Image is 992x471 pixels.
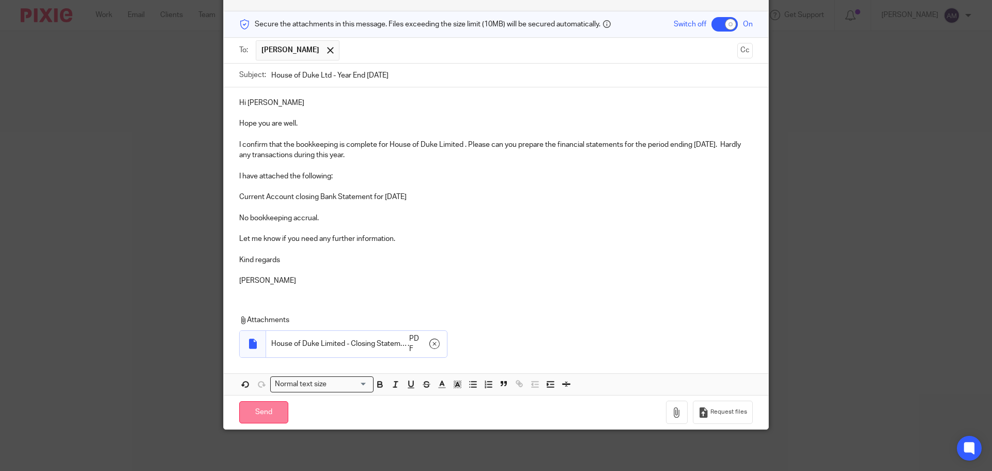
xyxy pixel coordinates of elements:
label: To: [239,45,251,55]
button: Cc [737,43,753,58]
p: I have attached the following: [239,171,753,181]
div: . [266,331,447,357]
p: Attachments [239,315,738,325]
span: On [743,19,753,29]
span: Switch off [674,19,706,29]
input: Search for option [330,379,367,390]
button: Request files [693,401,753,424]
span: Request files [710,408,747,416]
span: [PERSON_NAME] [261,45,319,55]
label: Subject: [239,70,266,80]
p: Current Account closing Bank Statement for [DATE] [239,192,753,202]
p: No bookkeeping accrual. [239,213,753,223]
p: Let me know if you need any further information. [239,234,753,244]
p: Hi [PERSON_NAME] [239,98,753,108]
p: Hope you are well. [239,118,753,129]
p: I confirm that the bookkeeping is complete for House of Duke Limited . Please can you prepare the... [239,140,753,161]
span: PDF [409,333,422,355]
div: Search for option [270,376,374,392]
span: House of Duke Limited - Closing Statement [DATE] [271,339,408,349]
p: Kind regards [239,255,753,265]
p: [PERSON_NAME] [239,276,753,286]
span: Normal text size [273,379,329,390]
input: Send [239,401,288,423]
span: Secure the attachments in this message. Files exceeding the size limit (10MB) will be secured aut... [255,19,600,29]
